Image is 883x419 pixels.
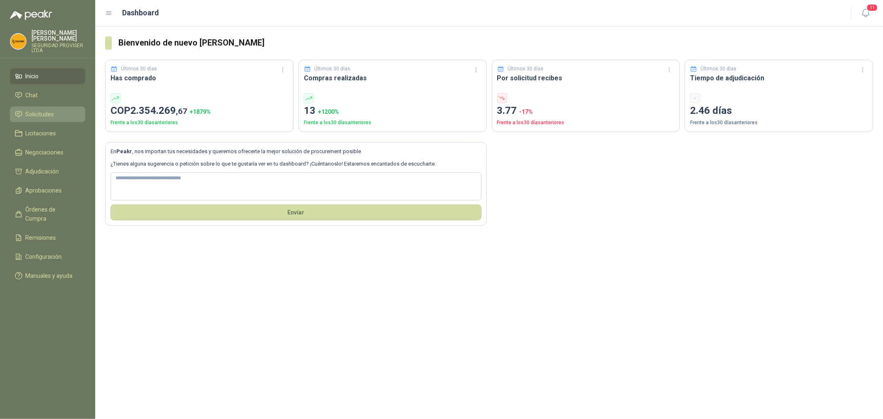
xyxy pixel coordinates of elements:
[10,202,85,226] a: Órdenes de Compra
[26,110,54,119] span: Solicitudes
[304,103,481,119] p: 13
[497,103,675,119] p: 3.77
[10,34,26,49] img: Company Logo
[111,73,288,83] h3: Has comprado
[10,268,85,284] a: Manuales y ayuda
[26,252,62,261] span: Configuración
[26,129,56,138] span: Licitaciones
[26,91,38,100] span: Chat
[10,125,85,141] a: Licitaciones
[701,65,737,73] p: Últimos 30 días
[304,73,481,83] h3: Compras realizadas
[497,119,675,127] p: Frente a los 30 días anteriores
[10,87,85,103] a: Chat
[111,147,481,156] p: En , nos importan tus necesidades y queremos ofrecerte la mejor solución de procurement posible.
[690,73,868,83] h3: Tiempo de adjudicación
[497,73,675,83] h3: Por solicitud recibes
[190,108,211,115] span: + 1879 %
[118,36,873,49] h3: Bienvenido de nuevo [PERSON_NAME]
[26,167,59,176] span: Adjudicación
[130,105,187,116] span: 2.354.269
[111,205,481,220] button: Envíar
[690,119,868,127] p: Frente a los 30 días anteriores
[26,148,64,157] span: Negociaciones
[508,65,544,73] p: Últimos 30 días
[314,65,350,73] p: Últimos 30 días
[866,4,878,12] span: 11
[116,148,132,154] b: Peakr
[690,103,868,119] p: 2.46 días
[26,271,73,280] span: Manuales y ayuda
[10,249,85,265] a: Configuración
[26,233,56,242] span: Remisiones
[10,106,85,122] a: Solicitudes
[26,72,39,81] span: Inicio
[304,119,481,127] p: Frente a los 30 días anteriores
[10,183,85,198] a: Aprobaciones
[176,106,187,116] span: ,67
[26,205,77,223] span: Órdenes de Compra
[26,186,62,195] span: Aprobaciones
[10,144,85,160] a: Negociaciones
[10,10,52,20] img: Logo peakr
[318,108,339,115] span: + 1200 %
[10,164,85,179] a: Adjudicación
[520,108,533,115] span: -17 %
[111,103,288,119] p: COP
[31,30,85,41] p: [PERSON_NAME] [PERSON_NAME]
[858,6,873,21] button: 11
[121,65,157,73] p: Últimos 30 días
[10,68,85,84] a: Inicio
[10,230,85,246] a: Remisiones
[123,7,159,19] h1: Dashboard
[31,43,85,53] p: SEGURIDAD PROVISER LTDA
[111,119,288,127] p: Frente a los 30 días anteriores
[111,160,481,168] p: ¿Tienes alguna sugerencia o petición sobre lo que te gustaría ver en tu dashboard? ¡Cuéntanoslo! ...
[690,93,700,103] div: -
